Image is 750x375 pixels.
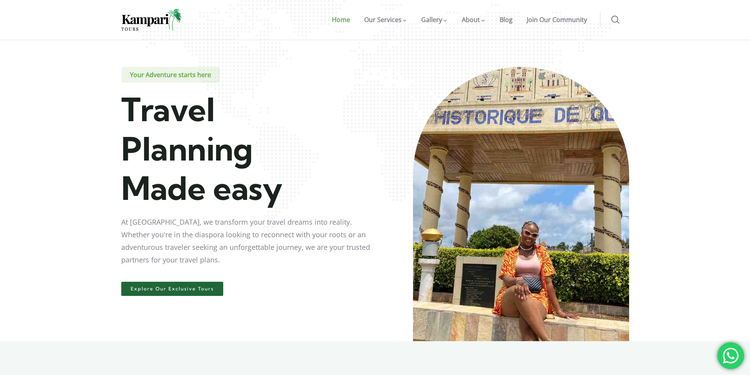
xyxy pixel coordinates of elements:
[121,89,283,208] span: Travel Planning Made easy
[462,15,480,24] span: About
[421,15,442,24] span: Gallery
[527,15,587,24] span: Join Our Community
[121,9,182,31] img: Home
[332,15,350,24] span: Home
[121,282,223,296] a: Explore Our Exclusive Tours
[717,342,744,369] div: 'Chat
[121,67,220,83] span: Your Adventure starts here
[131,286,214,291] span: Explore Our Exclusive Tours
[121,208,374,266] div: At [GEOGRAPHIC_DATA], we transform your travel dreams into reality. Whether you're in the diaspor...
[500,15,513,24] span: Blog
[364,15,402,24] span: Our Services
